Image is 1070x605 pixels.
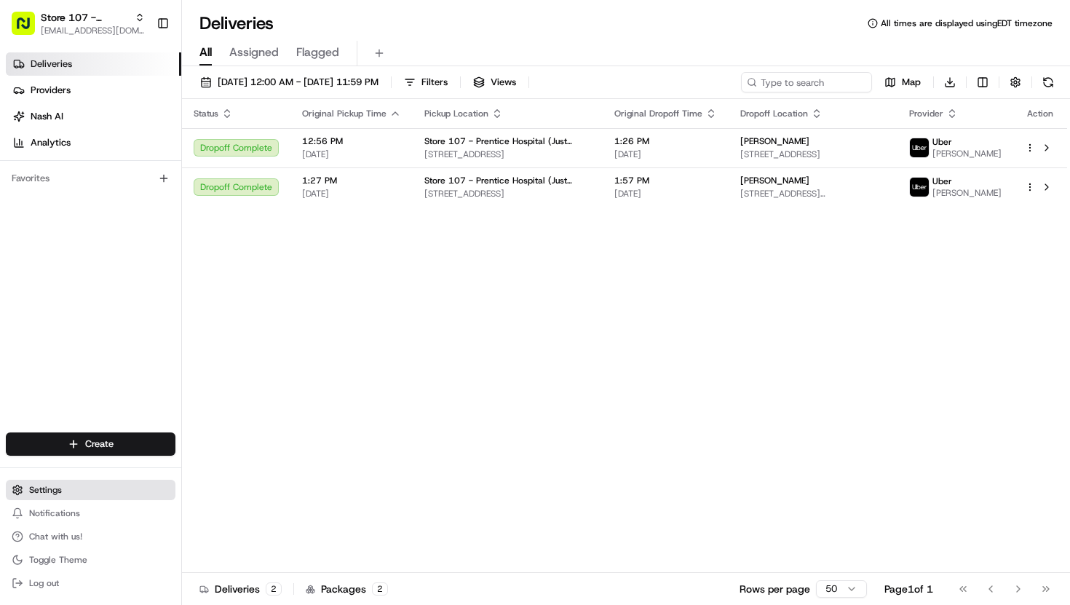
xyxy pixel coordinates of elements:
[614,135,717,147] span: 1:26 PM
[932,148,1002,159] span: [PERSON_NAME]
[614,108,702,119] span: Original Dropoff Time
[302,175,401,186] span: 1:27 PM
[932,136,952,148] span: Uber
[424,175,591,186] span: Store 107 - Prentice Hospital (Just Salad)
[910,138,929,157] img: uber-new-logo.jpeg
[424,108,488,119] span: Pickup Location
[932,175,952,187] span: Uber
[29,484,62,496] span: Settings
[29,554,87,566] span: Toggle Theme
[302,149,401,160] span: [DATE]
[6,526,175,547] button: Chat with us!
[38,94,240,109] input: Clear
[902,76,921,89] span: Map
[740,108,808,119] span: Dropoff Location
[397,72,454,92] button: Filters
[614,149,717,160] span: [DATE]
[145,247,176,258] span: Pylon
[932,187,1002,199] span: [PERSON_NAME]
[6,131,181,154] a: Analytics
[6,52,181,76] a: Deliveries
[424,188,591,199] span: [STREET_ADDRESS]
[6,6,151,41] button: Store 107 - Prentice Hospital (Just Salad)[EMAIL_ADDRESS][DOMAIN_NAME]
[15,139,41,165] img: 1736555255976-a54dd68f-1ca7-489b-9aae-adbdc363a1c4
[218,76,379,89] span: [DATE] 12:00 AM - [DATE] 11:59 PM
[740,188,886,199] span: [STREET_ADDRESS][PERSON_NAME]
[29,211,111,226] span: Knowledge Base
[123,213,135,224] div: 💻
[194,72,385,92] button: [DATE] 12:00 AM - [DATE] 11:59 PM
[878,72,927,92] button: Map
[424,135,591,147] span: Store 107 - Prentice Hospital (Just Salad)
[740,135,809,147] span: [PERSON_NAME]
[6,550,175,570] button: Toggle Theme
[199,582,282,596] div: Deliveries
[85,438,114,451] span: Create
[421,76,448,89] span: Filters
[306,582,388,596] div: Packages
[229,44,279,61] span: Assigned
[266,582,282,596] div: 2
[614,188,717,199] span: [DATE]
[103,246,176,258] a: Powered byPylon
[41,10,129,25] button: Store 107 - Prentice Hospital (Just Salad)
[740,175,809,186] span: [PERSON_NAME]
[29,507,80,519] span: Notifications
[6,105,181,128] a: Nash AI
[884,582,933,596] div: Page 1 of 1
[302,108,387,119] span: Original Pickup Time
[194,108,218,119] span: Status
[6,573,175,593] button: Log out
[199,12,274,35] h1: Deliveries
[49,139,239,154] div: Start new chat
[491,76,516,89] span: Views
[199,44,212,61] span: All
[910,178,929,197] img: uber-new-logo.jpeg
[6,79,181,102] a: Providers
[31,136,71,149] span: Analytics
[6,480,175,500] button: Settings
[740,149,886,160] span: [STREET_ADDRESS]
[138,211,234,226] span: API Documentation
[247,143,265,161] button: Start new chat
[741,72,872,92] input: Type to search
[31,110,63,123] span: Nash AI
[467,72,523,92] button: Views
[15,15,44,44] img: Nash
[614,175,717,186] span: 1:57 PM
[302,188,401,199] span: [DATE]
[881,17,1053,29] span: All times are displayed using EDT timezone
[1025,108,1055,119] div: Action
[31,58,72,71] span: Deliveries
[424,149,591,160] span: [STREET_ADDRESS]
[29,577,59,589] span: Log out
[302,135,401,147] span: 12:56 PM
[41,25,145,36] button: [EMAIL_ADDRESS][DOMAIN_NAME]
[296,44,339,61] span: Flagged
[1038,72,1058,92] button: Refresh
[31,84,71,97] span: Providers
[15,58,265,82] p: Welcome 👋
[29,531,82,542] span: Chat with us!
[740,582,810,596] p: Rows per page
[909,108,943,119] span: Provider
[6,167,175,190] div: Favorites
[9,205,117,232] a: 📗Knowledge Base
[372,582,388,596] div: 2
[6,503,175,523] button: Notifications
[117,205,239,232] a: 💻API Documentation
[49,154,184,165] div: We're available if you need us!
[6,432,175,456] button: Create
[15,213,26,224] div: 📗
